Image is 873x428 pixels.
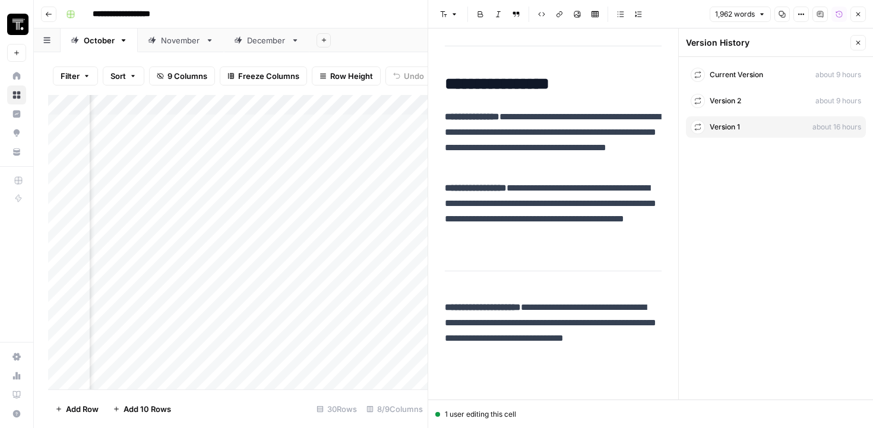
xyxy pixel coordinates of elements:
a: Opportunities [7,123,26,142]
a: October [61,28,138,52]
a: Usage [7,366,26,385]
div: 8/9 Columns [362,400,428,419]
div: 30 Rows [312,400,362,419]
button: Undo [385,66,432,85]
button: Add 10 Rows [106,400,178,419]
span: Add Row [66,403,99,415]
div: December [247,34,286,46]
img: Thoughtspot Logo [7,14,29,35]
span: Filter [61,70,80,82]
button: Filter [53,66,98,85]
a: Home [7,66,26,85]
span: 9 Columns [167,70,207,82]
span: Add 10 Rows [124,403,171,415]
span: Row Height [330,70,373,82]
div: November [161,34,201,46]
span: about 16 hours [812,122,861,132]
div: October [84,34,115,46]
span: about 9 hours [815,96,861,106]
a: December [224,28,309,52]
a: Learning Hub [7,385,26,404]
button: Freeze Columns [220,66,307,85]
a: Insights [7,104,26,123]
button: Sort [103,66,144,85]
a: Your Data [7,142,26,161]
span: Version 1 [710,122,740,132]
button: 1,962 words [710,7,771,22]
span: Sort [110,70,126,82]
a: November [138,28,224,52]
span: about 9 hours [815,69,861,80]
span: Version 2 [710,96,741,106]
button: Add Row [48,400,106,419]
button: Workspace: Thoughtspot [7,9,26,39]
a: Browse [7,85,26,104]
a: Settings [7,347,26,366]
button: Help + Support [7,404,26,423]
span: Undo [404,70,424,82]
button: 9 Columns [149,66,215,85]
div: 1 user editing this cell [435,409,866,420]
button: Row Height [312,66,381,85]
span: 1,962 words [715,9,755,20]
span: Current Version [710,69,763,80]
div: Version History [686,37,847,49]
span: Freeze Columns [238,70,299,82]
